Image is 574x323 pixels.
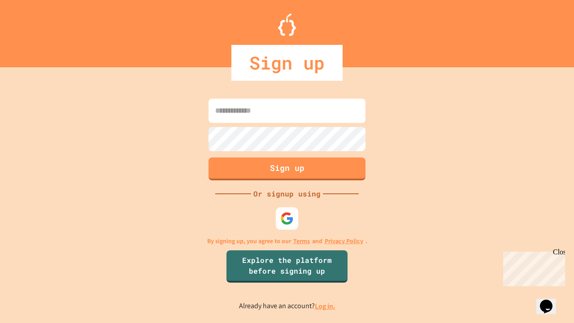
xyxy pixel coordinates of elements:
[278,13,296,36] img: Logo.svg
[231,45,343,81] div: Sign up
[500,248,565,286] iframe: chat widget
[251,188,323,199] div: Or signup using
[207,236,367,246] p: By signing up, you agree to our and .
[536,287,565,314] iframe: chat widget
[280,212,294,225] img: google-icon.svg
[315,301,335,311] a: Log in.
[293,236,310,246] a: Terms
[209,157,365,180] button: Sign up
[239,301,335,312] p: Already have an account?
[4,4,62,57] div: Chat with us now!Close
[325,236,363,246] a: Privacy Policy
[226,250,348,283] a: Explore the platform before signing up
